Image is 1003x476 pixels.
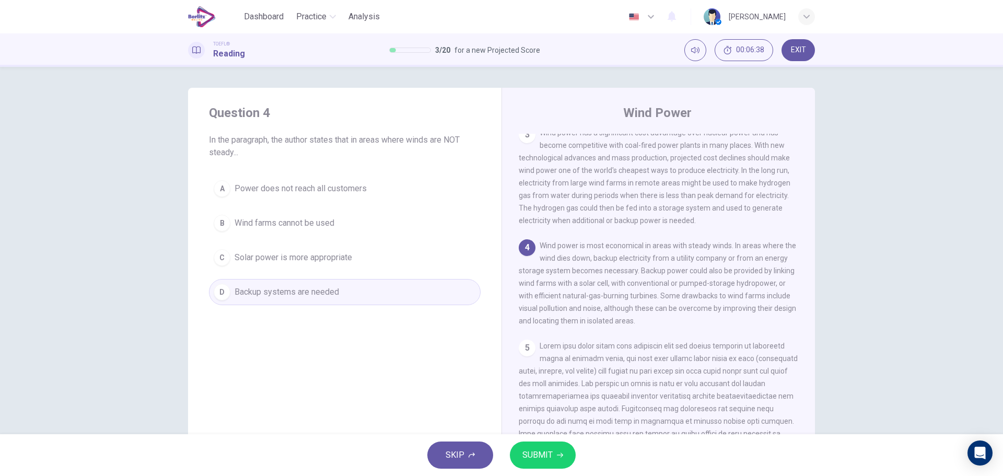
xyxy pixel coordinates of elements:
span: for a new Projected Score [454,44,540,56]
div: C [214,249,230,266]
span: Practice [296,10,326,23]
h4: Question 4 [209,105,481,121]
span: Analysis [348,10,380,23]
h4: Wind Power [623,105,692,121]
span: SKIP [446,448,464,462]
span: 00:06:38 [736,46,764,54]
span: Backup systems are needed [235,286,339,298]
div: 4 [519,239,535,256]
button: SKIP [427,442,493,469]
button: Practice [292,7,340,26]
button: EXIT [782,39,815,61]
div: Open Intercom Messenger [967,440,993,466]
span: Wind farms cannot be used [235,217,334,229]
a: EduSynch logo [188,6,240,27]
button: Dashboard [240,7,288,26]
img: EduSynch logo [188,6,216,27]
h1: Reading [213,48,245,60]
div: Mute [684,39,706,61]
span: SUBMIT [522,448,553,462]
button: Analysis [344,7,384,26]
div: [PERSON_NAME] [729,10,786,23]
button: DBackup systems are needed [209,279,481,305]
div: 5 [519,340,535,356]
div: B [214,215,230,231]
button: 00:06:38 [715,39,773,61]
div: A [214,180,230,197]
button: APower does not reach all customers [209,176,481,202]
div: D [214,284,230,300]
img: Profile picture [704,8,720,25]
button: BWind farms cannot be used [209,210,481,236]
div: 3 [519,126,535,143]
span: Wind power is most economical in areas with steady winds. In areas where the wind dies down, back... [519,241,796,325]
button: SUBMIT [510,442,576,469]
span: Solar power is more appropriate [235,251,352,264]
span: TOEFL® [213,40,230,48]
span: In the paragraph, the author states that in areas where winds are NOT steady... [209,134,481,159]
div: Hide [715,39,773,61]
span: 3 / 20 [435,44,450,56]
span: EXIT [791,46,806,54]
img: en [627,13,640,21]
span: Dashboard [244,10,284,23]
button: CSolar power is more appropriate [209,245,481,271]
span: Power does not reach all customers [235,182,367,195]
